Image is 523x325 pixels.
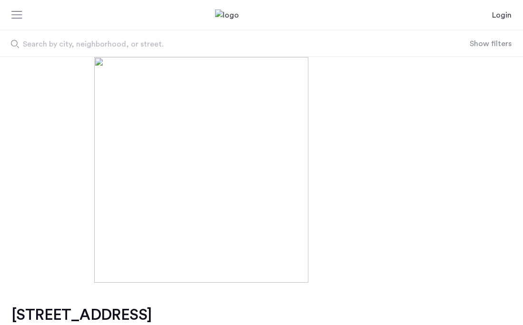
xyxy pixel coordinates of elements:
[23,38,399,50] span: Search by city, neighborhood, or street.
[215,10,308,21] a: Cazamio Logo
[215,10,308,21] img: logo
[11,306,195,325] h1: [STREET_ADDRESS]
[470,38,512,49] button: Show or hide filters
[492,10,512,21] a: Login
[94,57,429,283] img: [object%20Object]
